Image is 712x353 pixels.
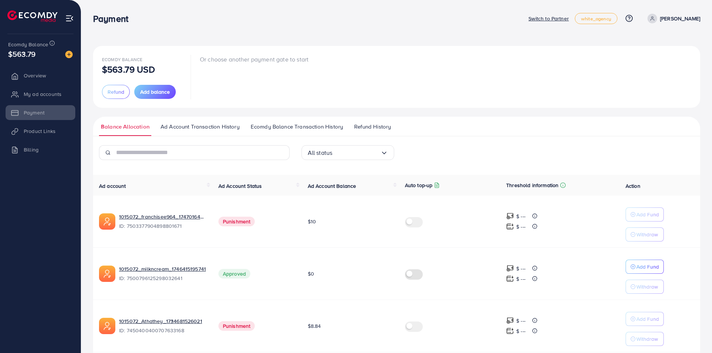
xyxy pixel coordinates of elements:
[354,123,391,131] span: Refund History
[140,88,170,96] span: Add balance
[119,213,207,220] a: 1015072_franchisee964_1747016461188
[8,41,48,48] span: Ecomdy Balance
[119,317,207,325] a: 1015072_Athathey_1734681526021
[108,88,124,96] span: Refund
[516,327,525,336] p: $ ---
[636,230,658,239] p: Withdraw
[645,14,700,23] a: [PERSON_NAME]
[119,327,207,334] span: ID: 7450400400707633168
[218,321,255,331] span: Punishment
[102,56,142,63] span: Ecomdy Balance
[575,13,617,24] a: white_agency
[626,280,664,294] button: Withdraw
[626,260,664,274] button: Add Fund
[99,266,115,282] img: ic-ads-acc.e4c84228.svg
[65,51,73,58] img: image
[506,317,514,324] img: top-up amount
[506,264,514,272] img: top-up amount
[308,270,314,277] span: $0
[626,312,664,326] button: Add Fund
[626,207,664,222] button: Add Fund
[102,85,130,99] button: Refund
[516,222,525,231] p: $ ---
[308,322,321,330] span: $8.84
[119,317,207,334] div: <span class='underline'>1015072_Athathey_1734681526021</span></br>7450400400707633168
[516,316,525,325] p: $ ---
[636,334,658,343] p: Withdraw
[102,65,155,74] p: $563.79 USD
[134,85,176,99] button: Add balance
[119,274,207,282] span: ID: 7500796125298032641
[218,269,250,279] span: Approved
[161,123,240,131] span: Ad Account Transaction History
[626,182,640,190] span: Action
[626,332,664,346] button: Withdraw
[405,181,433,190] p: Auto top-up
[506,327,514,335] img: top-up amount
[101,123,149,131] span: Balance Allocation
[65,14,74,23] img: menu
[516,264,525,273] p: $ ---
[308,147,333,159] span: All status
[218,217,255,226] span: Punishment
[99,318,115,334] img: ic-ads-acc.e4c84228.svg
[516,212,525,221] p: $ ---
[308,182,356,190] span: Ad Account Balance
[636,262,659,271] p: Add Fund
[528,14,569,23] p: Switch to Partner
[506,223,514,230] img: top-up amount
[119,265,207,273] a: 1015072_milkncream_1746415195741
[506,181,558,190] p: Threshold information
[506,275,514,283] img: top-up amount
[660,14,700,23] p: [PERSON_NAME]
[332,147,380,159] input: Search for option
[308,218,316,225] span: $10
[200,55,309,64] p: Or choose another payment gate to start
[636,314,659,323] p: Add Fund
[119,265,207,282] div: <span class='underline'>1015072_milkncream_1746415195741</span></br>7500796125298032641
[251,123,343,131] span: Ecomdy Balance Transaction History
[636,210,659,219] p: Add Fund
[8,49,36,59] span: $563.79
[301,145,394,160] div: Search for option
[506,212,514,220] img: top-up amount
[626,227,664,242] button: Withdraw
[516,274,525,283] p: $ ---
[99,182,126,190] span: Ad account
[99,213,115,230] img: ic-ads-acc.e4c84228.svg
[7,10,57,22] img: logo
[581,16,611,21] span: white_agency
[119,213,207,230] div: <span class='underline'>1015072_franchisee964_1747016461188</span></br>7503377904898801671
[93,13,134,24] h3: Payment
[218,182,262,190] span: Ad Account Status
[119,222,207,230] span: ID: 7503377904898801671
[636,282,658,291] p: Withdraw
